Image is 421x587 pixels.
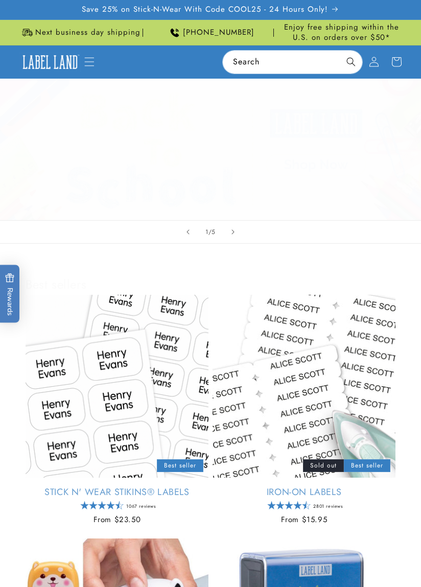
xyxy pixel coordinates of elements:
[206,539,411,577] iframe: Gorgias Floating Chat
[177,221,199,243] button: Previous slide
[19,53,81,72] img: Label Land
[205,227,208,237] span: 1
[208,227,212,237] span: /
[147,20,274,45] div: Announcement
[78,51,101,73] summary: Menu
[340,51,362,73] button: Search
[26,276,395,292] h2: Best sellers
[278,20,405,45] div: Announcement
[212,227,216,237] span: 5
[183,28,254,38] span: [PHONE_NUMBER]
[16,20,143,45] div: Announcement
[15,49,84,75] a: Label Land
[5,273,15,315] span: Rewards
[278,22,405,42] span: Enjoy free shipping within the U.S. on orders over $50*
[26,486,208,498] a: Stick N' Wear Stikins® Labels
[35,28,141,38] span: Next business day shipping
[222,221,244,243] button: Next slide
[82,5,328,15] span: Save 25% on Stick-N-Wear With Code COOL25 - 24 Hours Only!
[213,486,395,498] a: Iron-On Labels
